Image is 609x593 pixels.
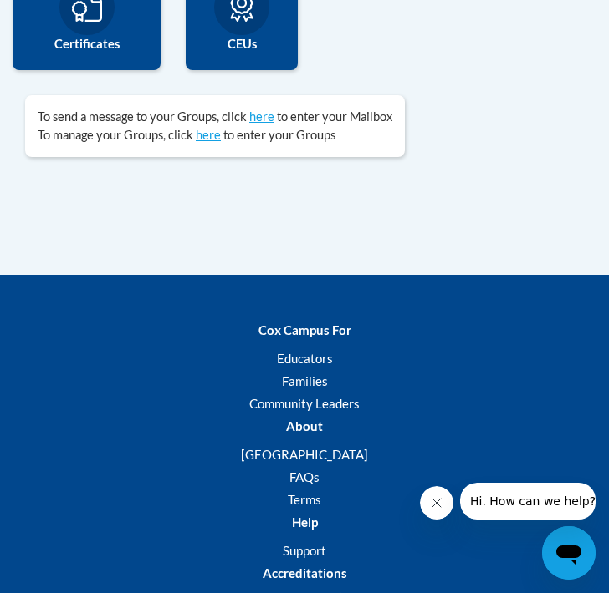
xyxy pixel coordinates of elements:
a: Support [283,543,326,558]
span: To send a message to your Groups, click [38,109,247,124]
iframe: Message from company [460,483,596,520]
a: Terms [288,492,321,507]
a: Community Leaders [249,396,360,411]
a: Educators [277,351,333,366]
b: Help [292,514,318,530]
label: CEUs [198,35,285,53]
span: to enter your Mailbox [277,109,392,124]
span: To manage your Groups, click [38,128,193,142]
iframe: Button to launch messaging window [542,526,596,580]
a: [GEOGRAPHIC_DATA] [241,447,368,462]
b: About [286,418,323,433]
b: Accreditations [263,565,347,580]
a: FAQs [289,469,320,484]
b: Cox Campus For [258,322,351,337]
label: Certificates [25,35,148,53]
a: here [249,109,274,124]
a: here [196,128,221,142]
a: Families [282,373,328,388]
iframe: Close message [420,486,453,520]
span: to enter your Groups [223,128,335,142]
